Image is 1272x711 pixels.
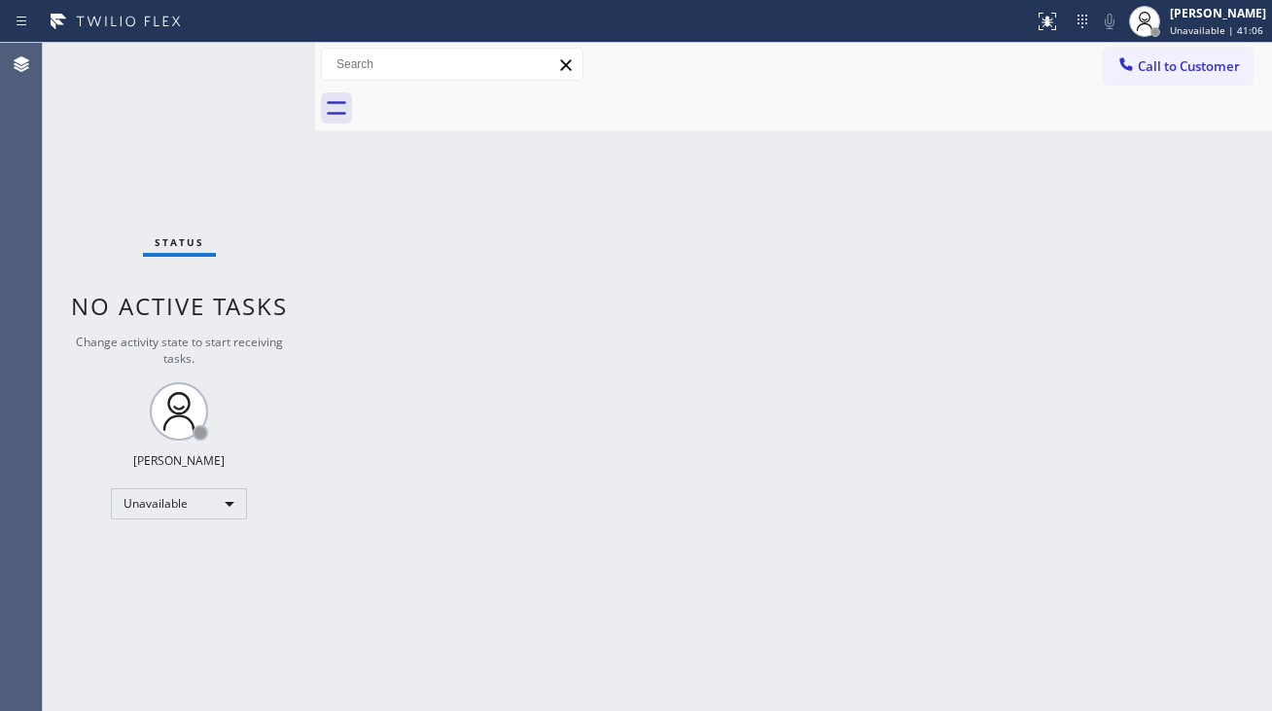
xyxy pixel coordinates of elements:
button: Call to Customer [1104,48,1253,85]
div: Unavailable [111,488,247,519]
span: Change activity state to start receiving tasks. [76,334,283,367]
button: Mute [1096,8,1123,35]
span: Status [155,235,204,249]
span: No active tasks [71,290,288,322]
div: [PERSON_NAME] [133,452,225,469]
span: Unavailable | 41:06 [1170,23,1263,37]
div: [PERSON_NAME] [1170,5,1266,21]
span: Call to Customer [1138,57,1240,75]
input: Search [322,49,583,80]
